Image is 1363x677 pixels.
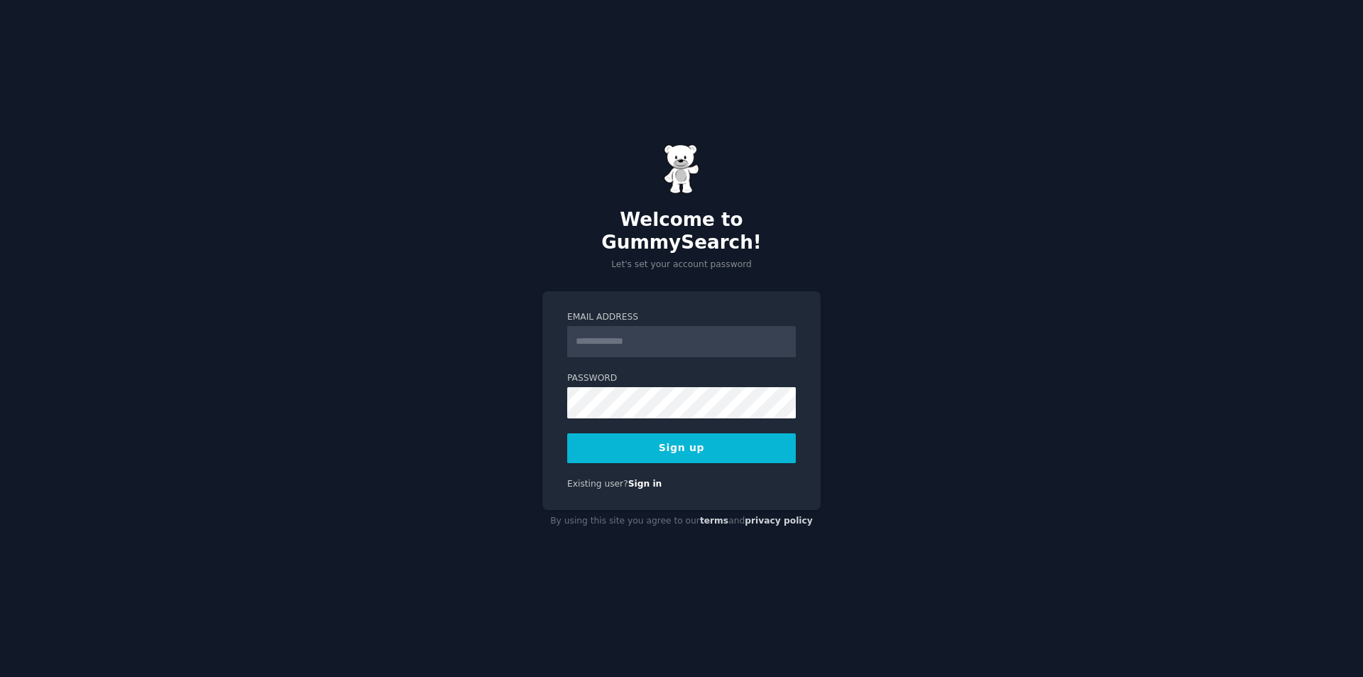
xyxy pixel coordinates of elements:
h2: Welcome to GummySearch! [542,209,821,254]
span: Existing user? [567,479,628,489]
div: By using this site you agree to our and [542,510,821,533]
label: Password [567,372,796,385]
a: privacy policy [745,516,813,526]
img: Gummy Bear [664,144,699,194]
label: Email Address [567,311,796,324]
a: terms [700,516,728,526]
a: Sign in [628,479,662,489]
button: Sign up [567,433,796,463]
p: Let's set your account password [542,259,821,271]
